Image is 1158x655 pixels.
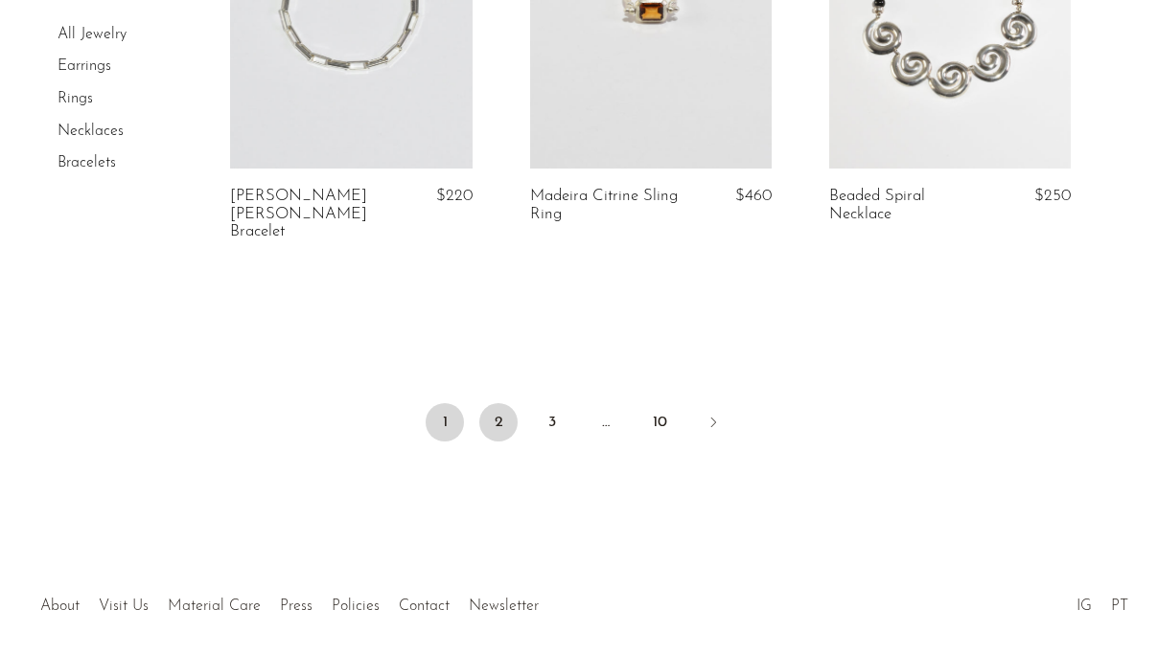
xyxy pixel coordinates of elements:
[829,188,987,223] a: Beaded Spiral Necklace
[1067,583,1138,620] ul: Social Medias
[332,599,380,614] a: Policies
[31,583,548,620] ul: Quick links
[58,124,124,139] a: Necklaces
[1111,599,1128,614] a: PT
[694,403,732,445] a: Next
[280,599,313,614] a: Press
[99,599,149,614] a: Visit Us
[436,188,473,204] span: $220
[58,91,93,106] a: Rings
[533,403,571,441] a: 3
[640,403,679,441] a: 10
[399,599,450,614] a: Contact
[58,59,111,75] a: Earrings
[530,188,688,223] a: Madeira Citrine Sling Ring
[1077,599,1092,614] a: IG
[168,599,261,614] a: Material Care
[40,599,80,614] a: About
[587,403,625,441] span: …
[58,155,116,170] a: Bracelets
[58,27,127,42] a: All Jewelry
[479,403,518,441] a: 2
[426,403,464,441] span: 1
[735,188,772,204] span: $460
[1034,188,1071,204] span: $250
[230,188,388,240] a: [PERSON_NAME] [PERSON_NAME] Bracelet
